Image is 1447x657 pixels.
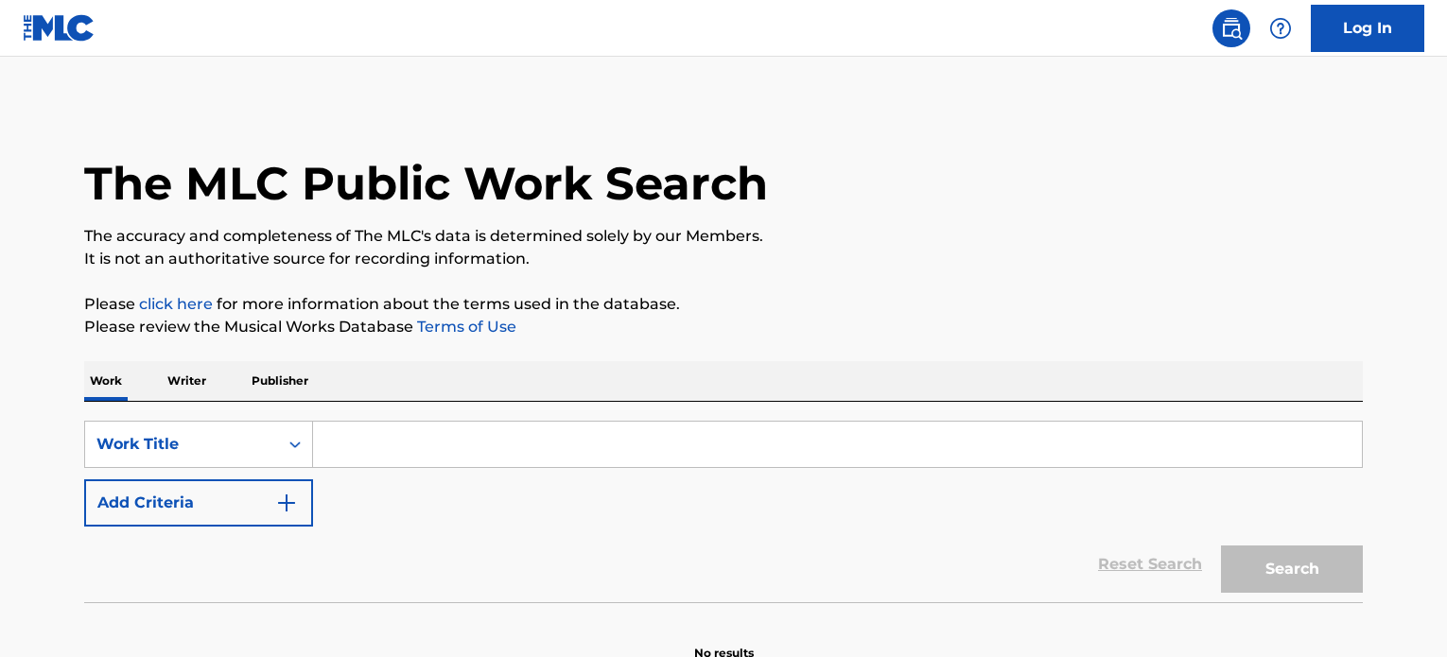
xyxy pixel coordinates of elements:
[84,155,768,212] h1: The MLC Public Work Search
[96,433,267,456] div: Work Title
[84,421,1363,602] form: Search Form
[84,248,1363,270] p: It is not an authoritative source for recording information.
[1262,9,1299,47] div: Help
[84,479,313,527] button: Add Criteria
[413,318,516,336] a: Terms of Use
[246,361,314,401] p: Publisher
[1311,5,1424,52] a: Log In
[84,316,1363,338] p: Please review the Musical Works Database
[1352,566,1447,657] iframe: Chat Widget
[1212,9,1250,47] a: Public Search
[23,14,96,42] img: MLC Logo
[162,361,212,401] p: Writer
[139,295,213,313] a: click here
[84,293,1363,316] p: Please for more information about the terms used in the database.
[84,361,128,401] p: Work
[1269,17,1292,40] img: help
[1220,17,1243,40] img: search
[84,225,1363,248] p: The accuracy and completeness of The MLC's data is determined solely by our Members.
[275,492,298,514] img: 9d2ae6d4665cec9f34b9.svg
